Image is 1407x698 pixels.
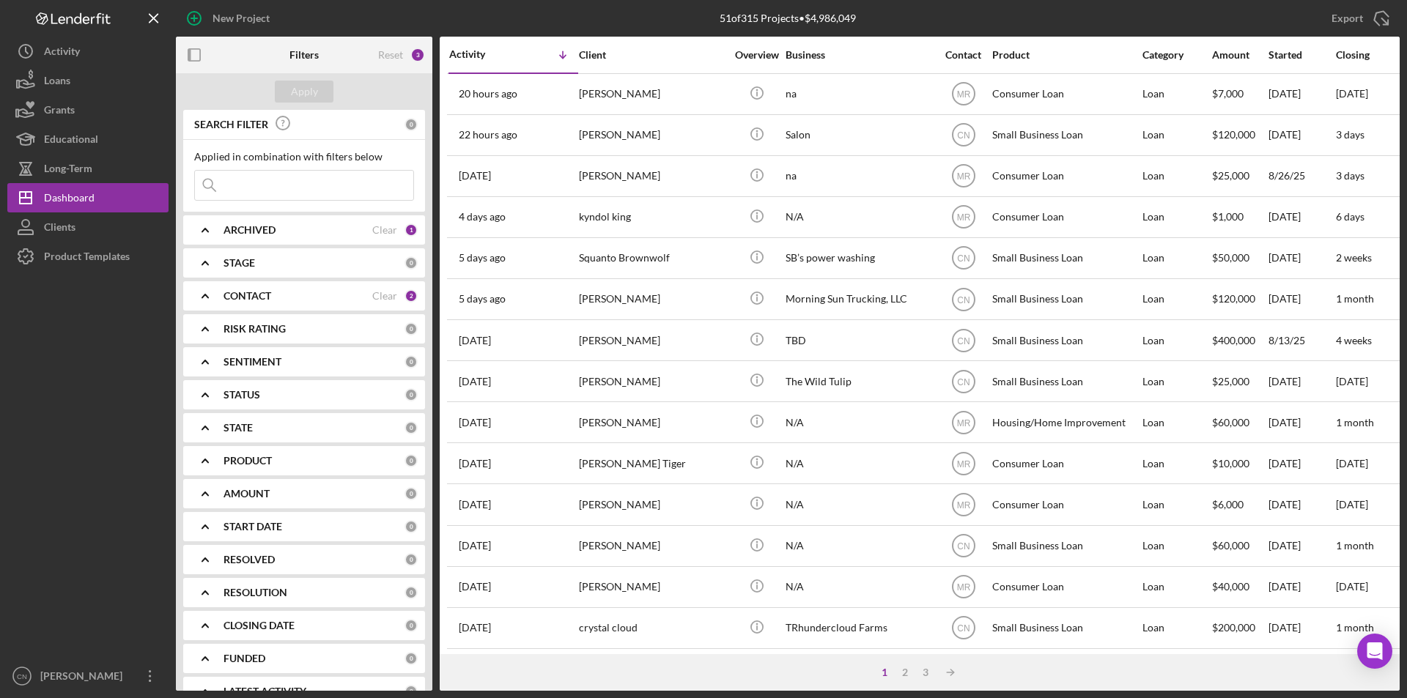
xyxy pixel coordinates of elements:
[1332,4,1363,33] div: Export
[1268,650,1334,688] div: [DATE]
[786,403,932,442] div: N/A
[459,335,491,346] time: 2025-08-27 20:22
[224,620,295,631] b: CLOSING DATE
[786,362,932,401] div: The Wild Tulip
[786,485,932,524] div: N/A
[1212,485,1267,524] div: $6,000
[1336,416,1374,428] time: 1 month
[579,609,725,647] div: crystal cloud
[1212,527,1267,565] div: $60,000
[786,280,932,319] div: Morning Sun Trucking, LLC
[405,586,418,599] div: 0
[1142,485,1211,524] div: Loan
[786,198,932,237] div: N/A
[579,198,725,237] div: kyndol king
[459,417,491,428] time: 2025-08-22 18:02
[405,421,418,434] div: 0
[459,499,491,510] time: 2025-08-22 14:31
[786,568,932,606] div: N/A
[1212,198,1267,237] div: $1,000
[956,417,970,428] text: MR
[7,212,169,242] a: Clients
[1268,362,1334,401] div: [DATE]
[7,95,169,125] a: Grants
[224,323,286,335] b: RISK RATING
[1142,403,1211,442] div: Loan
[17,672,27,680] text: CN
[579,49,725,61] div: Client
[459,170,491,182] time: 2025-09-01 17:56
[1142,49,1211,61] div: Category
[579,650,725,688] div: [PERSON_NAME]
[44,37,80,70] div: Activity
[786,239,932,278] div: SB’s power washing
[895,667,915,678] div: 2
[936,49,991,61] div: Contact
[1268,280,1334,319] div: [DATE]
[786,527,932,565] div: N/A
[405,223,418,237] div: 1
[7,661,169,691] button: CN[PERSON_NAME]
[957,335,970,346] text: CN
[1336,539,1374,552] time: 1 month
[992,444,1139,483] div: Consumer Loan
[786,650,932,688] div: Thundercloud farms
[1142,75,1211,114] div: Loan
[405,388,418,401] div: 0
[1336,87,1368,100] time: [DATE]
[1142,444,1211,483] div: Loan
[874,667,895,678] div: 1
[459,540,491,552] time: 2025-08-22 14:31
[1357,634,1392,669] div: Open Intercom Messenger
[224,422,253,434] b: STATE
[579,239,725,278] div: Squanto Brownwolf
[405,454,418,467] div: 0
[992,362,1139,401] div: Small Business Loan
[1212,280,1267,319] div: $120,000
[7,242,169,271] button: Product Templates
[1212,568,1267,606] div: $40,000
[7,154,169,183] a: Long-Term
[7,37,169,66] button: Activity
[37,661,132,694] div: [PERSON_NAME]
[224,554,275,565] b: RESOLVED
[1212,650,1267,688] div: $200,000
[956,500,970,510] text: MR
[579,75,725,114] div: [PERSON_NAME]
[1336,621,1374,634] time: 1 month
[1268,239,1334,278] div: [DATE]
[1142,609,1211,647] div: Loan
[224,389,260,401] b: STATUS
[1336,292,1374,305] time: 1 month
[786,444,932,483] div: N/A
[459,293,506,305] time: 2025-08-28 14:46
[224,455,272,467] b: PRODUCT
[1142,239,1211,278] div: Loan
[224,290,271,302] b: CONTACT
[224,521,282,532] b: START DATE
[213,4,270,33] div: New Project
[405,322,418,335] div: 0
[786,49,932,61] div: Business
[1142,116,1211,155] div: Loan
[459,581,491,593] time: 2025-08-21 23:45
[1142,157,1211,196] div: Loan
[1212,157,1267,196] div: $25,000
[992,280,1139,319] div: Small Business Loan
[224,587,287,598] b: RESOLUTION
[992,527,1139,565] div: Small Business Loan
[410,48,425,62] div: 3
[1142,650,1211,688] div: Loan
[1212,403,1267,442] div: $60,000
[7,183,169,212] button: Dashboard
[1212,116,1267,155] div: $120,000
[1336,210,1364,223] time: 6 days
[405,289,418,302] div: 2
[579,362,725,401] div: [PERSON_NAME]
[459,129,517,141] time: 2025-09-02 15:13
[915,667,936,678] div: 3
[1142,198,1211,237] div: Loan
[7,125,169,154] a: Educational
[378,49,403,61] div: Reset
